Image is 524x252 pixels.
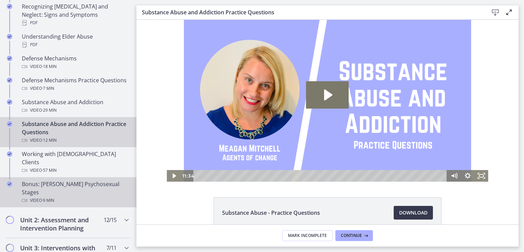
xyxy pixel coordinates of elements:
div: Video [22,196,128,205]
div: Understanding Elder Abuse [22,32,128,49]
span: Substance Abuse - Practice Questions [222,209,320,217]
i: Completed [7,99,12,105]
span: · 57 min [42,166,57,174]
span: · 29 min [42,106,57,114]
i: Completed [7,78,12,83]
span: Download [399,209,427,217]
div: Bonus: [PERSON_NAME] Psychosexual Stages [22,180,128,205]
i: Completed [7,34,12,39]
span: · 9 min [42,196,54,205]
button: Show settings menu [324,150,338,162]
h3: Substance Abuse and Addiction Practice Questions [142,8,478,16]
button: Play Video: cbe21fpt4o1cl02sibo0.mp4 [170,61,212,89]
i: Completed [7,151,12,157]
button: Mark Incomplete [282,230,333,241]
div: Video [22,62,128,71]
div: Playbar [62,150,307,162]
div: PDF [22,19,128,27]
span: Mark Incomplete [288,233,327,238]
span: 7 / 11 [106,244,116,252]
div: PDF [22,41,128,49]
button: Play Video [30,150,44,162]
i: Completed [7,121,12,127]
span: 12 / 15 [104,216,116,224]
div: Recognizing [MEDICAL_DATA] and Neglect: Signs and Symptoms [22,2,128,27]
i: Completed [7,4,12,9]
span: · 7 min [42,84,54,93]
div: Defense Mechanisms Practice Questions [22,76,128,93]
i: Completed [7,56,12,61]
span: · 12 min [42,136,57,144]
button: Mute [311,150,324,162]
h2: Unit 2: Assessment and Intervention Planning [20,216,103,232]
div: Substance Abuse and Addiction Practice Questions [22,120,128,144]
div: Video [22,136,128,144]
div: Video [22,106,128,114]
div: Defense Mechanisms [22,54,128,71]
a: Download [394,206,433,220]
iframe: Video Lesson [136,20,519,182]
div: Video [22,84,128,93]
button: Continue [335,230,373,241]
div: Video [22,166,128,174]
i: Completed [7,181,12,187]
button: Fullscreen [338,150,352,162]
span: Continue [341,233,362,238]
span: · 18 min [42,62,57,71]
div: Working with [DEMOGRAPHIC_DATA] Clients [22,150,128,174]
div: Substance Abuse and Addiction [22,98,128,114]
